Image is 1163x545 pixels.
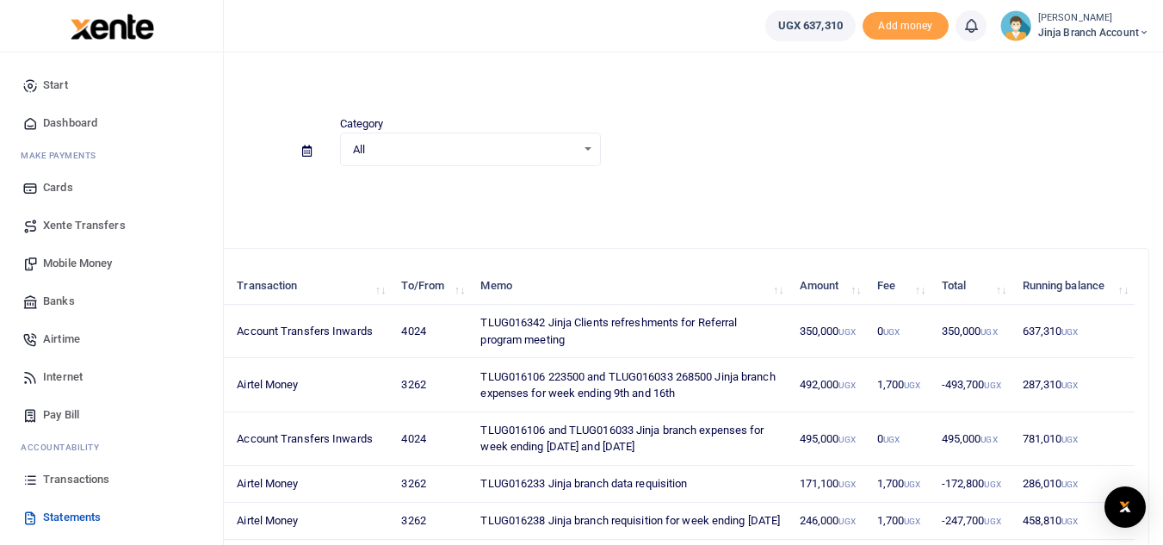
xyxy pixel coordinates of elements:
[43,115,97,132] span: Dashboard
[867,503,931,540] td: 1,700
[1061,480,1078,489] small: UGX
[863,12,949,40] li: Toup your wallet
[14,396,209,434] a: Pay Bill
[43,217,126,234] span: Xente Transfers
[471,358,789,412] td: TLUG016106 223500 and TLUG016033 268500 Jinja branch expenses for week ending 9th and 16th
[765,10,856,41] a: UGX 637,310
[984,480,1000,489] small: UGX
[14,499,209,536] a: Statements
[984,517,1000,526] small: UGX
[867,305,931,358] td: 0
[14,461,209,499] a: Transactions
[1038,25,1149,40] span: Jinja branch account
[29,149,96,162] span: ake Payments
[14,142,209,169] li: M
[392,412,471,466] td: 4024
[1012,466,1135,503] td: 286,010
[471,305,789,358] td: TLUG016342 Jinja Clients refreshments for Referral program meeting
[838,435,855,444] small: UGX
[71,14,154,40] img: logo-large
[43,406,79,424] span: Pay Bill
[984,381,1000,390] small: UGX
[65,187,1149,205] p: Download
[353,141,576,158] span: All
[14,434,209,461] li: Ac
[392,268,471,305] th: To/From: activate to sort column ascending
[790,503,868,540] td: 246,000
[227,305,392,358] td: Account Transfers Inwards
[904,381,920,390] small: UGX
[931,305,1012,358] td: 350,000
[43,293,75,310] span: Banks
[14,358,209,396] a: Internet
[43,77,68,94] span: Start
[43,331,80,348] span: Airtime
[883,327,900,337] small: UGX
[43,509,101,526] span: Statements
[340,115,384,133] label: Category
[1104,486,1146,528] div: Open Intercom Messenger
[1012,503,1135,540] td: 458,810
[790,268,868,305] th: Amount: activate to sort column ascending
[34,441,99,454] span: countability
[227,412,392,466] td: Account Transfers Inwards
[931,503,1012,540] td: -247,700
[931,412,1012,466] td: 495,000
[227,358,392,412] td: Airtel Money
[1038,11,1149,26] small: [PERSON_NAME]
[14,207,209,245] a: Xente Transfers
[867,268,931,305] th: Fee: activate to sort column ascending
[392,358,471,412] td: 3262
[838,517,855,526] small: UGX
[227,466,392,503] td: Airtel Money
[471,268,789,305] th: Memo: activate to sort column ascending
[43,368,83,386] span: Internet
[1061,517,1078,526] small: UGX
[931,466,1012,503] td: -172,800
[838,381,855,390] small: UGX
[1061,327,1078,337] small: UGX
[14,282,209,320] a: Banks
[14,320,209,358] a: Airtime
[838,480,855,489] small: UGX
[838,327,855,337] small: UGX
[790,466,868,503] td: 171,100
[14,104,209,142] a: Dashboard
[778,17,843,34] span: UGX 637,310
[43,179,73,196] span: Cards
[69,19,154,32] a: logo-small logo-large logo-large
[1012,412,1135,466] td: 781,010
[1000,10,1149,41] a: profile-user [PERSON_NAME] Jinja branch account
[43,471,109,488] span: Transactions
[1012,305,1135,358] td: 637,310
[14,169,209,207] a: Cards
[867,466,931,503] td: 1,700
[1012,268,1135,305] th: Running balance: activate to sort column ascending
[981,327,997,337] small: UGX
[43,255,112,272] span: Mobile Money
[904,480,920,489] small: UGX
[863,18,949,31] a: Add money
[1000,10,1031,41] img: profile-user
[758,10,863,41] li: Wallet ballance
[14,245,209,282] a: Mobile Money
[471,412,789,466] td: TLUG016106 and TLUG016033 Jinja branch expenses for week ending [DATE] and [DATE]
[1061,381,1078,390] small: UGX
[227,268,392,305] th: Transaction: activate to sort column ascending
[867,412,931,466] td: 0
[1061,435,1078,444] small: UGX
[790,358,868,412] td: 492,000
[867,358,931,412] td: 1,700
[471,466,789,503] td: TLUG016233 Jinja branch data requisition
[931,358,1012,412] td: -493,700
[883,435,900,444] small: UGX
[14,66,209,104] a: Start
[790,305,868,358] td: 350,000
[227,503,392,540] td: Airtel Money
[392,466,471,503] td: 3262
[863,12,949,40] span: Add money
[1012,358,1135,412] td: 287,310
[65,74,1149,93] h4: Statements
[392,503,471,540] td: 3262
[471,503,789,540] td: TLUG016238 Jinja branch requisition for week ending [DATE]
